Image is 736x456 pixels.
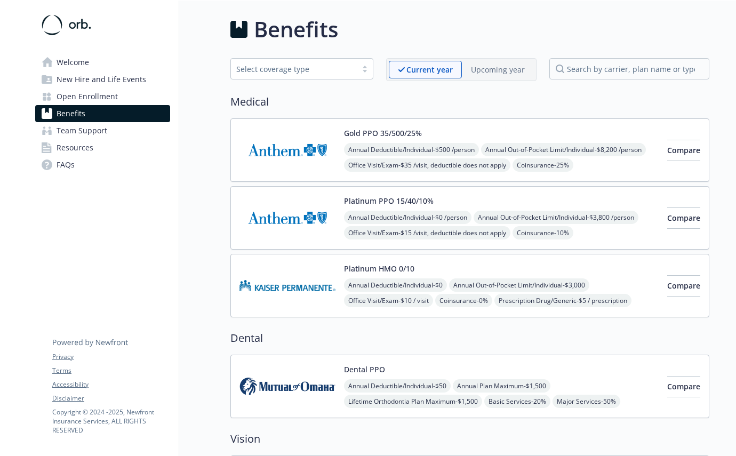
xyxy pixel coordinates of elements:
a: Team Support [35,122,170,139]
span: Annual Deductible/Individual - $0 /person [344,211,471,224]
a: Open Enrollment [35,88,170,105]
span: Annual Out-of-Pocket Limit/Individual - $8,200 /person [481,143,646,156]
span: Office Visit/Exam - $35 /visit, deductible does not apply [344,158,510,172]
button: Platinum PPO 15/40/10% [344,195,434,206]
span: Team Support [57,122,107,139]
span: Coinsurance - 0% [435,294,492,307]
button: Gold PPO 35/500/25% [344,127,422,139]
span: Lifetime Orthodontia Plan Maximum - $1,500 [344,395,482,408]
span: Coinsurance - 25% [513,158,573,172]
h2: Dental [230,330,709,346]
span: Open Enrollment [57,88,118,105]
div: Select coverage type [236,63,351,75]
button: Compare [667,376,700,397]
span: Compare [667,281,700,291]
a: Benefits [35,105,170,122]
span: Basic Services - 20% [484,395,550,408]
p: Upcoming year [471,64,525,75]
a: Resources [35,139,170,156]
span: Annual Plan Maximum - $1,500 [453,379,550,393]
img: Anthem Blue Cross carrier logo [239,195,335,241]
span: Prescription Drug/Generic - $5 / prescription [494,294,631,307]
img: Anthem Blue Cross carrier logo [239,127,335,173]
span: Benefits [57,105,85,122]
span: Annual Out-of-Pocket Limit/Individual - $3,000 [449,278,589,292]
span: Welcome [57,54,89,71]
a: Privacy [52,352,170,362]
span: FAQs [57,156,75,173]
input: search by carrier, plan name or type [549,58,709,79]
button: Compare [667,275,700,297]
a: Welcome [35,54,170,71]
img: Mutual of Omaha Insurance Company carrier logo [239,364,335,409]
span: New Hire and Life Events [57,71,146,88]
a: Accessibility [52,380,170,389]
button: Compare [667,207,700,229]
span: Annual Deductible/Individual - $50 [344,379,451,393]
p: Current year [406,64,453,75]
button: Dental PPO [344,364,385,375]
span: Office Visit/Exam - $10 / visit [344,294,433,307]
img: Kaiser Permanente Insurance Company carrier logo [239,263,335,308]
a: Terms [52,366,170,375]
h2: Vision [230,431,709,447]
span: Compare [667,145,700,155]
button: Compare [667,140,700,161]
h1: Benefits [254,13,338,45]
a: Disclaimer [52,394,170,403]
span: Annual Out-of-Pocket Limit/Individual - $3,800 /person [474,211,638,224]
span: Office Visit/Exam - $15 /visit, deductible does not apply [344,226,510,239]
span: Compare [667,381,700,391]
button: Platinum HMO 0/10 [344,263,414,274]
a: New Hire and Life Events [35,71,170,88]
p: Copyright © 2024 - 2025 , Newfront Insurance Services, ALL RIGHTS RESERVED [52,407,170,435]
span: Compare [667,213,700,223]
h2: Medical [230,94,709,110]
span: Resources [57,139,93,156]
span: Annual Deductible/Individual - $0 [344,278,447,292]
span: Coinsurance - 10% [513,226,573,239]
a: FAQs [35,156,170,173]
span: Annual Deductible/Individual - $500 /person [344,143,479,156]
span: Major Services - 50% [553,395,620,408]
